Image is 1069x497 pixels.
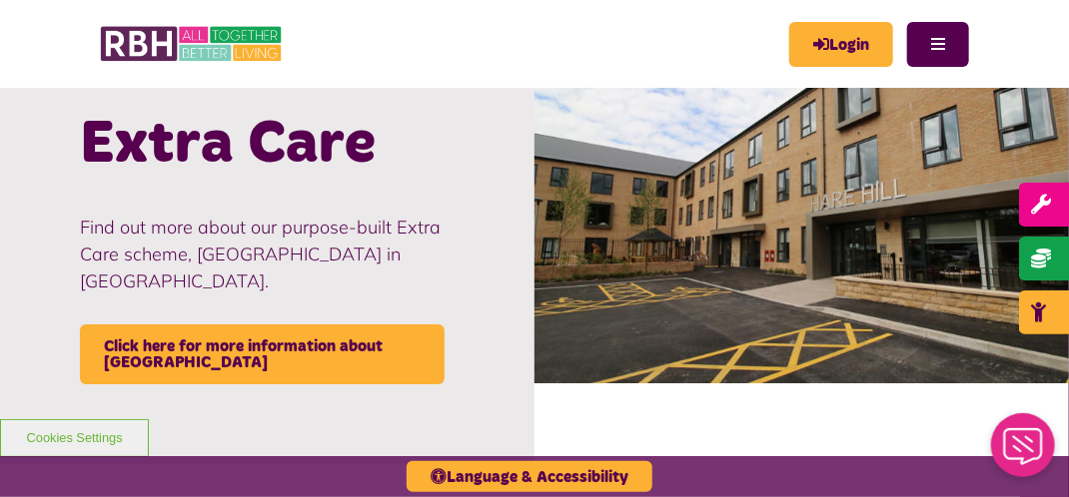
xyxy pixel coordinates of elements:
p: Find out more about our purpose-built Extra Care scheme, [GEOGRAPHIC_DATA] in [GEOGRAPHIC_DATA]. [80,214,455,294]
h2: Hare Hill Extra Care [80,28,455,184]
img: RBH [100,20,285,68]
iframe: Netcall Web Assistant for live chat [979,407,1069,497]
img: Hare Hill 108 [534,28,1069,384]
button: Navigation [907,22,969,67]
a: MyRBH [789,22,893,67]
button: Language & Accessibility [407,461,652,492]
a: Click here for more information about [GEOGRAPHIC_DATA] [80,324,445,384]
